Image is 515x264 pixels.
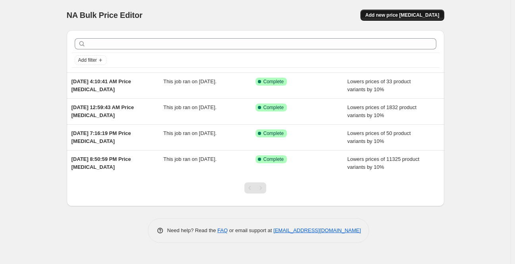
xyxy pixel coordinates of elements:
span: Complete [263,104,284,111]
span: Need help? Read the [167,227,218,233]
span: Add new price [MEDICAL_DATA] [365,12,439,18]
span: This job ran on [DATE]. [163,78,217,84]
span: [DATE] 4:10:41 AM Price [MEDICAL_DATA] [72,78,131,92]
span: This job ran on [DATE]. [163,104,217,110]
span: Complete [263,130,284,137]
button: Add filter [75,55,106,65]
span: or email support at [228,227,273,233]
span: NA Bulk Price Editor [67,11,143,20]
span: Lowers prices of 50 product variants by 10% [347,130,411,144]
span: [DATE] 12:59:43 AM Price [MEDICAL_DATA] [72,104,134,118]
nav: Pagination [244,182,266,194]
span: Lowers prices of 11325 product variants by 10% [347,156,419,170]
span: This job ran on [DATE]. [163,156,217,162]
a: [EMAIL_ADDRESS][DOMAIN_NAME] [273,227,361,233]
span: Complete [263,156,284,162]
span: Lowers prices of 33 product variants by 10% [347,78,411,92]
span: [DATE] 8:50:59 PM Price [MEDICAL_DATA] [72,156,131,170]
span: Lowers prices of 1832 product variants by 10% [347,104,416,118]
span: [DATE] 7:16:19 PM Price [MEDICAL_DATA] [72,130,131,144]
span: This job ran on [DATE]. [163,130,217,136]
a: FAQ [217,227,228,233]
span: Add filter [78,57,97,63]
button: Add new price [MEDICAL_DATA] [360,10,444,21]
span: Complete [263,78,284,85]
